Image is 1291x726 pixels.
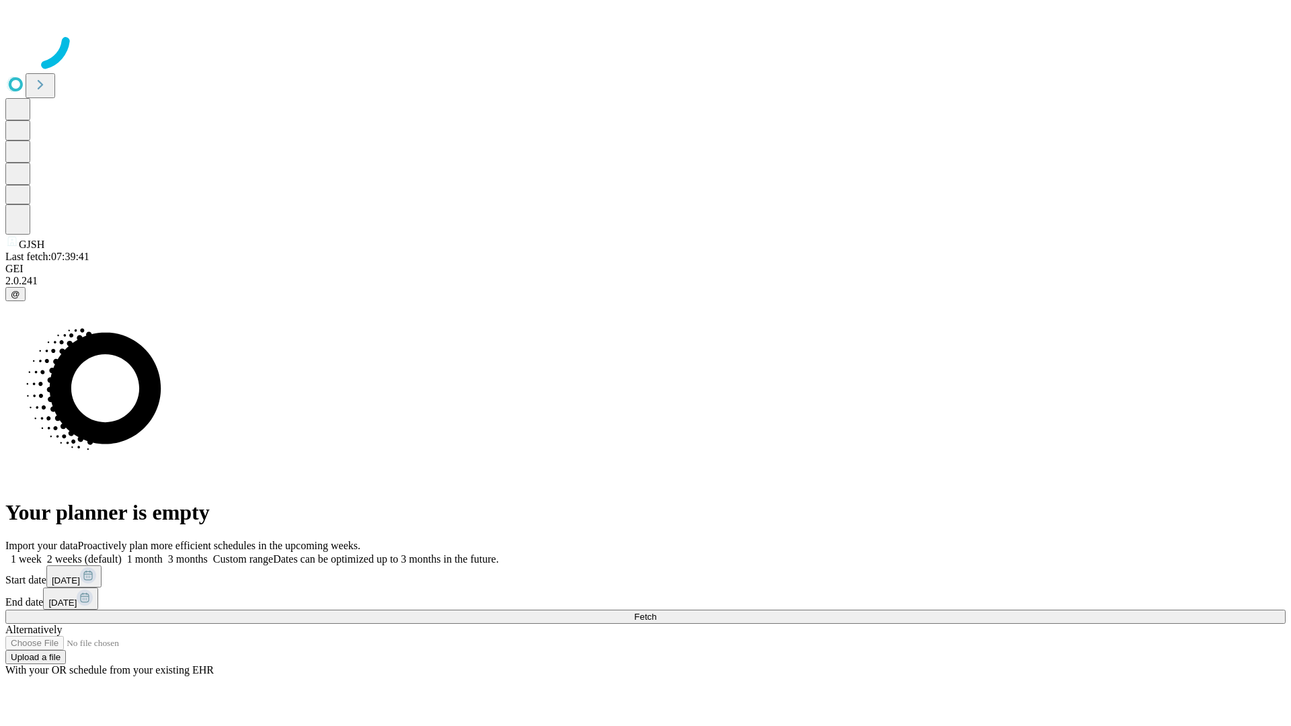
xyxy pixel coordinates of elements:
[78,540,360,551] span: Proactively plan more efficient schedules in the upcoming weeks.
[19,239,44,250] span: GJSH
[5,251,89,262] span: Last fetch: 07:39:41
[5,500,1286,525] h1: Your planner is empty
[5,650,66,664] button: Upload a file
[11,553,42,565] span: 1 week
[48,598,77,608] span: [DATE]
[43,588,98,610] button: [DATE]
[5,275,1286,287] div: 2.0.241
[168,553,208,565] span: 3 months
[5,624,62,635] span: Alternatively
[52,575,80,586] span: [DATE]
[47,553,122,565] span: 2 weeks (default)
[5,287,26,301] button: @
[5,610,1286,624] button: Fetch
[11,289,20,299] span: @
[46,565,102,588] button: [DATE]
[634,612,656,622] span: Fetch
[5,588,1286,610] div: End date
[5,664,214,676] span: With your OR schedule from your existing EHR
[5,565,1286,588] div: Start date
[127,553,163,565] span: 1 month
[213,553,273,565] span: Custom range
[5,263,1286,275] div: GEI
[5,540,78,551] span: Import your data
[273,553,498,565] span: Dates can be optimized up to 3 months in the future.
